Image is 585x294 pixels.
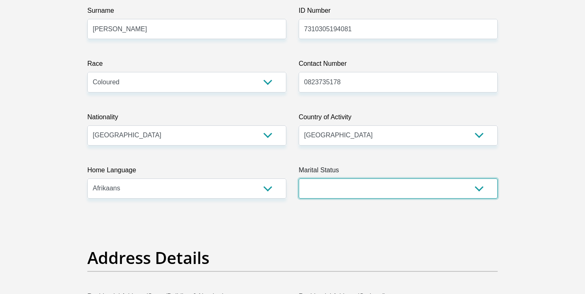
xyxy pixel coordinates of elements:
[299,72,498,92] input: Contact Number
[87,59,286,72] label: Race
[87,165,286,178] label: Home Language
[299,165,498,178] label: Marital Status
[299,59,498,72] label: Contact Number
[299,6,498,19] label: ID Number
[299,112,498,125] label: Country of Activity
[299,19,498,39] input: ID Number
[87,248,498,268] h2: Address Details
[87,112,286,125] label: Nationality
[87,19,286,39] input: Surname
[87,6,286,19] label: Surname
